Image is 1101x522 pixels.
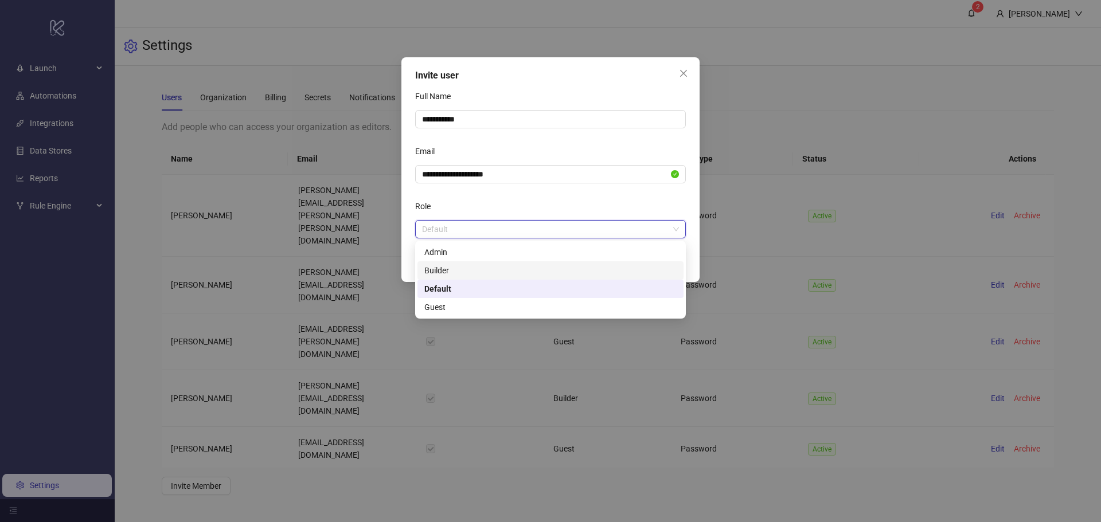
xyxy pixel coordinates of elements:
button: Close [674,64,693,83]
div: Default [417,280,684,298]
div: Admin [417,243,684,261]
label: Full Name [415,87,458,105]
input: Email [422,168,669,180]
span: close [679,69,688,78]
input: Full Name [415,110,686,128]
div: Guest [417,298,684,316]
span: Default [422,221,679,238]
div: Builder [417,261,684,280]
label: Role [415,197,438,215]
div: Builder [424,264,677,277]
div: Default [424,282,677,295]
div: Guest [424,301,677,313]
div: Invite user [415,69,686,83]
div: Admin [424,246,677,258]
label: Email [415,142,442,160]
